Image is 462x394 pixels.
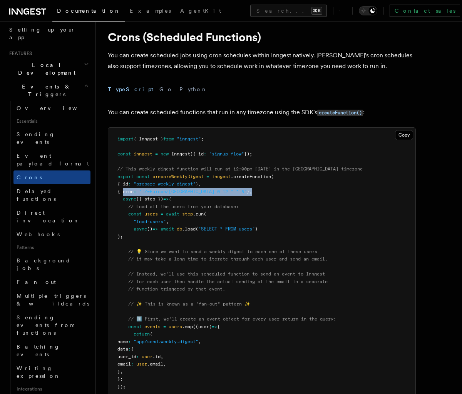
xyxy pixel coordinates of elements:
span: Essentials [13,115,90,127]
span: , [161,354,163,359]
span: Examples [130,8,171,14]
a: Direct invocation [13,206,90,227]
span: Webhooks [17,231,60,237]
h1: Crons (Scheduled Functions) [108,30,416,44]
span: : [128,181,131,187]
p: You can create scheduled jobs using cron schedules within Inngest natively. [PERSON_NAME]'s cron ... [108,50,416,72]
span: users [169,324,182,329]
span: { [150,331,152,337]
span: = [163,324,166,329]
span: = [155,151,158,157]
span: { Inngest } [134,136,163,142]
span: Setting up your app [9,27,75,40]
span: , [163,361,166,367]
span: inngest [134,151,152,157]
span: const [117,151,131,157]
span: Multiple triggers & wildcards [17,293,89,307]
span: }; [117,376,123,382]
span: }); [244,151,252,157]
span: "inngest" [177,136,201,142]
button: Toggle dark mode [359,6,377,15]
span: db [177,226,182,232]
a: Contact sales [390,5,460,17]
span: user_id [117,354,136,359]
span: ) [255,226,258,232]
a: Batching events [13,340,90,361]
span: new [161,151,169,157]
button: Copy [395,130,413,140]
span: , [120,369,123,374]
span: : [204,151,206,157]
span: Inngest [171,151,190,157]
span: "SELECT * FROM users" [198,226,255,232]
button: Python [179,81,208,98]
span: const [128,211,142,217]
span: prepareWeeklyDigest [152,174,204,179]
a: Fan out [13,275,90,289]
span: } [196,181,198,187]
span: .load [182,226,196,232]
span: ; [201,136,204,142]
span: Batching events [17,344,60,357]
span: , [198,181,201,187]
code: createFunction() [317,110,363,116]
span: await [166,211,179,217]
span: user [136,361,147,367]
button: TypeScript [108,81,153,98]
span: ((user) [193,324,212,329]
kbd: ⌘K [311,7,322,15]
span: // function triggered by that event. [128,286,225,292]
span: // This weekly digest function will run at 12:00pm [DATE] in the [GEOGRAPHIC_DATA] timezone [117,166,363,172]
span: .createFunction [231,174,271,179]
span: // it may take a long time to iterate through each user and send an email. [128,256,328,262]
span: name [117,339,128,344]
span: { cron [117,189,134,194]
span: inngest [212,174,231,179]
a: Overview [13,101,90,115]
span: .id [152,354,161,359]
span: export [117,174,134,179]
a: Webhooks [13,227,90,241]
span: : [128,339,131,344]
a: Sending events [13,127,90,149]
span: user [142,354,152,359]
span: .map [182,324,193,329]
span: , [198,339,201,344]
span: Delayed functions [17,188,56,202]
span: "prepare-weekly-digest" [134,181,196,187]
a: Event payload format [13,149,90,170]
a: Delayed functions [13,184,90,206]
span: Writing expression [17,365,60,379]
span: events [144,324,161,329]
a: Documentation [52,2,125,22]
a: Setting up your app [6,23,90,44]
span: Events & Triggers [6,83,84,98]
span: Features [6,50,32,57]
span: { id [117,181,128,187]
button: Events & Triggers [6,80,90,101]
span: Event payload format [17,153,89,167]
span: { [131,346,134,352]
span: "TZ=Europe/[GEOGRAPHIC_DATA] 0 12 * * 5" [139,189,247,194]
span: Background jobs [17,257,71,271]
a: Crons [13,170,90,184]
span: "app/send.weekly.digest" [134,339,198,344]
span: Sending events from functions [17,314,74,336]
a: Examples [125,2,176,21]
button: Search...⌘K [250,5,327,17]
span: .run [193,211,204,217]
span: , [166,219,169,224]
a: createFunction() [317,109,363,116]
span: "load-users" [134,219,166,224]
span: ( [196,226,198,232]
a: Background jobs [13,254,90,275]
span: : [136,354,139,359]
span: Local Development [6,61,84,77]
span: const [128,324,142,329]
span: const [136,174,150,179]
span: ); [117,234,123,239]
span: import [117,136,134,142]
a: Multiple triggers & wildcards [13,289,90,311]
span: // ✨ This is known as a "fan-out" pattern ✨ [128,301,250,307]
span: .email [147,361,163,367]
